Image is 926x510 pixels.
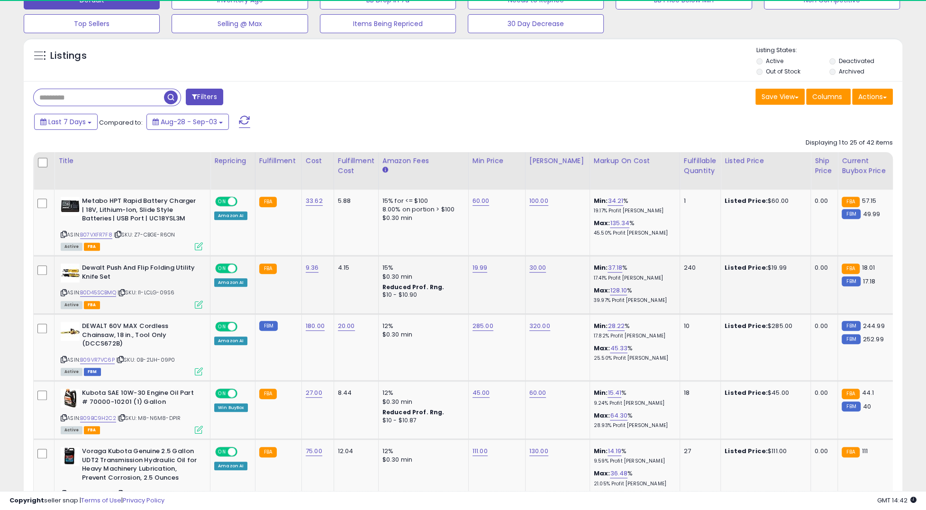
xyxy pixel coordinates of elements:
[472,388,490,398] a: 45.00
[382,447,461,455] div: 12%
[382,273,461,281] div: $0.30 min
[594,355,672,362] p: 25.50% Profit [PERSON_NAME]
[99,118,143,127] span: Compared to:
[338,389,371,397] div: 8.44
[236,264,251,273] span: OFF
[114,231,175,238] span: | SKU: Z7-CBGE-R6ON
[82,389,197,409] b: Kubota SAE 10W-30 Engine Oil Part # 70000-10201 (1) Gallon
[236,448,251,456] span: OFF
[236,198,251,206] span: OFF
[755,89,805,105] button: Save View
[725,264,803,272] div: $19.99
[214,278,247,287] div: Amazon AI
[61,264,203,308] div: ASIN:
[725,196,768,205] b: Listed Price:
[608,196,623,206] a: 34.21
[61,389,80,408] img: 41tHfAub6xL._SL40_.jpg
[382,408,445,416] b: Reduced Prof. Rng.
[862,196,877,205] span: 57.15
[214,156,251,166] div: Repricing
[594,344,610,353] b: Max:
[594,208,672,214] p: 19.17% Profit [PERSON_NAME]
[725,322,803,330] div: $285.00
[161,117,217,127] span: Aug-28 - Sep-03
[216,390,228,398] span: ON
[382,214,461,222] div: $0.30 min
[61,197,203,249] div: ASIN:
[48,117,86,127] span: Last 7 Days
[684,447,713,455] div: 27
[472,156,521,166] div: Min Price
[529,388,546,398] a: 60.00
[594,446,608,455] b: Min:
[594,469,610,478] b: Max:
[610,219,629,228] a: 135.34
[862,446,868,455] span: 111
[684,197,713,205] div: 1
[610,344,627,353] a: 45.33
[9,496,164,505] div: seller snap | |
[839,57,874,65] label: Deactivated
[842,209,860,219] small: FBM
[842,276,860,286] small: FBM
[306,388,322,398] a: 27.00
[123,496,164,505] a: Privacy Policy
[61,368,82,376] span: All listings currently available for purchase on Amazon
[806,89,851,105] button: Columns
[594,411,672,429] div: %
[61,426,82,434] span: All listings currently available for purchase on Amazon
[382,291,461,299] div: $10 - $10.90
[590,152,680,190] th: The percentage added to the cost of goods (COGS) that forms the calculator for Min & Max prices.
[146,114,229,130] button: Aug-28 - Sep-03
[842,334,860,344] small: FBM
[382,417,461,425] div: $10 - $10.87
[338,321,355,331] a: 20.00
[684,264,713,272] div: 240
[84,243,100,251] span: FBA
[529,263,546,273] a: 30.00
[842,447,859,457] small: FBA
[382,166,388,174] small: Amazon Fees.
[216,448,228,456] span: ON
[594,388,608,397] b: Min:
[608,263,622,273] a: 37.18
[214,462,247,470] div: Amazon AI
[594,389,672,406] div: %
[472,196,490,206] a: 60.00
[806,138,893,147] div: Displaying 1 to 25 of 42 items
[839,67,864,75] label: Archived
[863,209,881,219] span: 49.99
[214,337,247,345] div: Amazon AI
[725,197,803,205] div: $60.00
[82,447,197,484] b: Voraga Kubota Genuine 2.5 Gallon UDT2 Transmission Hydraulic Oil for Heavy Machinery Lubrication,...
[61,197,80,216] img: 41z4eTFigBL._SL40_.jpg
[382,398,461,406] div: $0.30 min
[306,446,322,456] a: 75.00
[216,323,228,331] span: ON
[84,426,100,434] span: FBA
[862,388,874,397] span: 44.1
[594,322,672,339] div: %
[863,402,871,411] span: 40
[382,283,445,291] b: Reduced Prof. Rng.
[338,447,371,455] div: 12.04
[594,230,672,237] p: 45.50% Profit [PERSON_NAME]
[259,321,278,331] small: FBM
[116,356,175,364] span: | SKU: 0B-21JH-09P0
[50,49,87,63] h5: Listings
[58,156,206,166] div: Title
[9,496,44,505] strong: Copyright
[306,196,323,206] a: 33.62
[863,277,876,286] span: 17.18
[529,156,586,166] div: [PERSON_NAME]
[608,321,625,331] a: 28.22
[594,286,672,304] div: %
[118,289,174,296] span: | SKU: I1-LCLG-09S6
[725,389,803,397] div: $45.00
[216,198,228,206] span: ON
[306,156,330,166] div: Cost
[214,403,248,412] div: Win BuyBox
[80,356,115,364] a: B09VR7VC6P
[186,89,223,105] button: Filters
[382,264,461,272] div: 15%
